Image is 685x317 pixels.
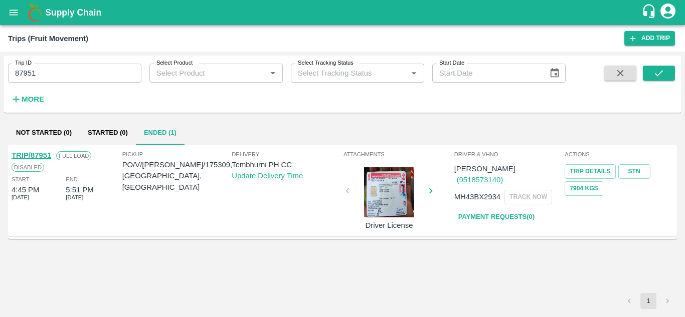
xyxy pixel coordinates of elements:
button: open drawer [2,1,25,24]
a: (9518573140) [457,176,503,184]
button: Open [266,67,279,80]
span: Start [12,175,29,184]
a: TRIP/87951 [12,151,51,159]
a: Supply Chain [45,6,641,20]
input: Start Date [432,64,542,83]
button: 7904 Kgs [565,181,603,196]
a: Payment Requests(0) [454,208,539,226]
span: Actions [565,150,673,159]
input: Enter Trip ID [8,64,141,83]
span: Delivery [232,150,341,159]
button: More [8,91,47,108]
input: Select Product [152,67,263,80]
div: account of current user [659,2,677,23]
span: Driver & VHNo [454,150,563,159]
b: Supply Chain [45,8,101,18]
div: 4:45 PM [12,184,39,195]
p: PO/V/[PERSON_NAME]/175309, [GEOGRAPHIC_DATA], [GEOGRAPHIC_DATA] [122,159,232,193]
a: STN [618,164,650,179]
button: Ended (1) [136,121,185,145]
label: Select Tracking Status [298,59,354,67]
span: [DATE] [12,193,29,202]
strong: More [22,95,44,103]
label: Select Product [156,59,193,67]
a: Add Trip [624,31,675,46]
p: MH43BX2934 [454,191,500,202]
span: [PERSON_NAME] [454,165,516,173]
a: Update Delivery Time [232,172,303,180]
label: Start Date [439,59,464,67]
img: logo [25,3,45,23]
button: Choose date [545,64,564,83]
div: Trips (Fruit Movement) [8,32,88,45]
p: Driver License [352,220,427,231]
input: Select Tracking Status [294,67,392,80]
button: Not Started (0) [8,121,80,145]
div: customer-support [641,4,659,22]
button: page 1 [640,293,656,309]
span: End [66,175,78,184]
span: Pickup [122,150,232,159]
span: [DATE] [66,193,83,202]
span: Full Load [56,151,91,160]
p: Tembhurni PH CC [232,159,341,170]
nav: pagination navigation [620,293,677,309]
button: Started (0) [80,121,136,145]
label: Trip ID [15,59,32,67]
a: Trip Details [565,164,615,179]
span: Disabled [12,163,44,172]
span: Attachments [344,150,452,159]
button: Open [407,67,420,80]
div: 5:51 PM [66,184,93,195]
